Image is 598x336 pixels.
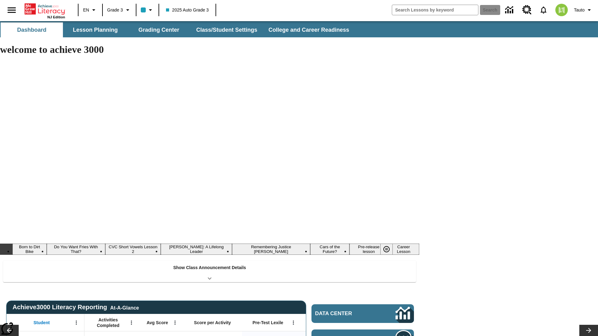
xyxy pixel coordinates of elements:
img: avatar image [555,4,568,16]
button: Grading Center [128,22,190,37]
span: Score per Activity [194,320,231,325]
button: Dashboard [1,22,63,37]
button: Slide 5 Remembering Justice O'Connor [232,244,310,255]
button: Open Menu [289,318,298,327]
button: Open Menu [72,318,81,327]
span: EN [83,7,89,13]
button: Grade: Grade 3, Select a grade [105,4,134,16]
span: Pre-Test Lexile [253,320,283,325]
button: Slide 6 Cars of the Future? [310,244,350,255]
span: Grade 3 [107,7,123,13]
button: Open Menu [170,318,180,327]
span: Data Center [315,310,374,317]
button: Open side menu [2,1,21,19]
a: Resource Center, Will open in new tab [519,2,535,18]
button: Profile/Settings [572,4,596,16]
span: Tauto [574,7,585,13]
button: Slide 2 Do You Want Fries With That? [47,244,106,255]
a: Data Center [311,304,414,323]
span: Student [34,320,50,325]
p: Show Class Announcement Details [173,264,246,271]
button: Class color is light blue. Change class color [138,4,157,16]
button: College and Career Readiness [263,22,354,37]
button: Language: EN, Select a language [80,4,100,16]
div: Show Class Announcement Details [3,261,416,282]
span: 2025 Auto Grade 3 [166,7,209,13]
span: NJ Edition [47,15,65,19]
button: Lesson Planning [64,22,126,37]
input: search field [392,5,478,15]
div: At-A-Glance [110,304,139,311]
div: Pause [380,244,399,255]
button: Slide 7 Pre-release lesson [349,244,388,255]
span: Activities Completed [88,317,129,328]
button: Lesson carousel, Next [579,325,598,336]
span: Achieve3000 Literacy Reporting [12,304,139,311]
button: Select a new avatar [552,2,572,18]
a: Data Center [501,2,519,19]
a: Notifications [535,2,552,18]
button: Slide 1 Born to Dirt Bike [12,244,47,255]
button: Open Menu [127,318,136,327]
div: Home [25,2,65,19]
a: Home [25,3,65,15]
button: Slide 4 Dianne Feinstein: A Lifelong Leader [161,244,232,255]
button: Pause [380,244,393,255]
button: Slide 3 CVC Short Vowels Lesson 2 [105,244,161,255]
span: Avg Score [147,320,168,325]
button: Slide 8 Career Lesson [388,244,419,255]
button: Class/Student Settings [191,22,262,37]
